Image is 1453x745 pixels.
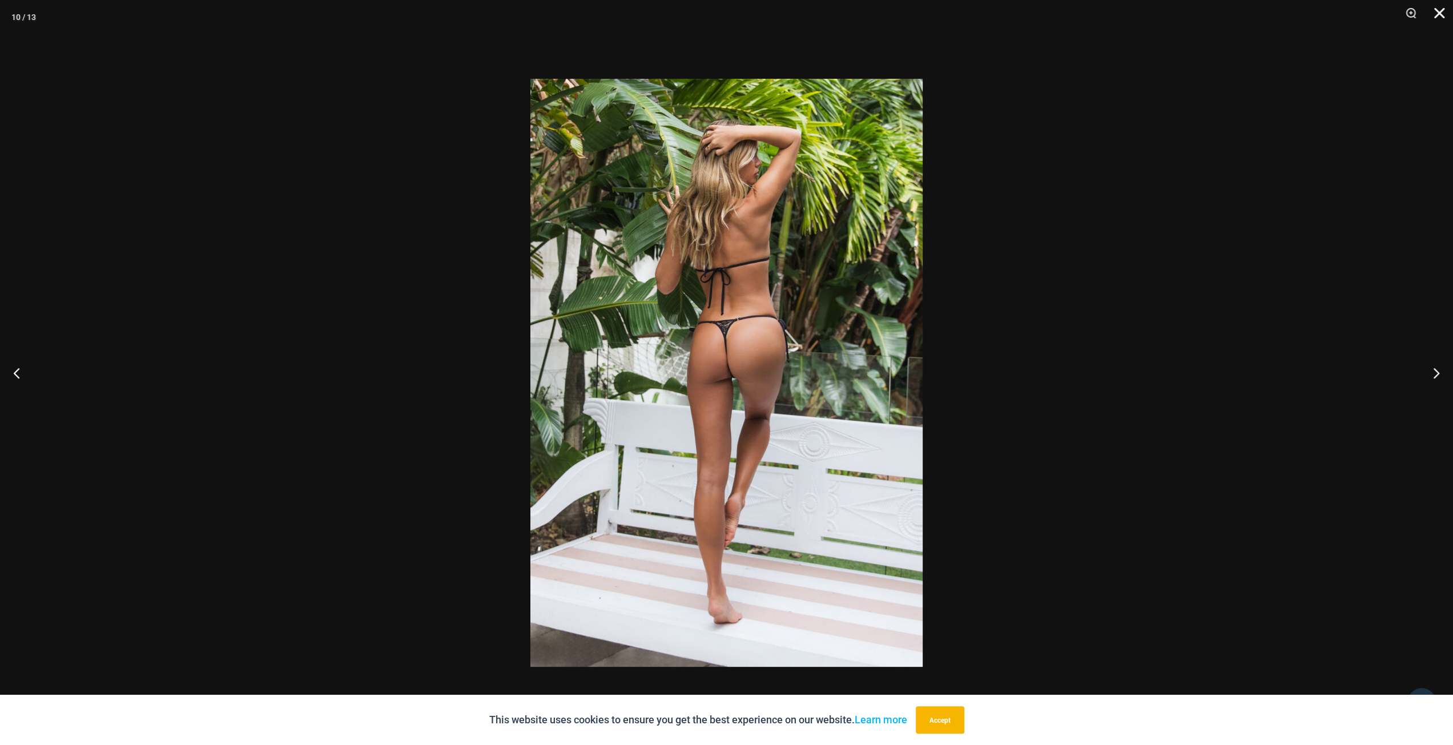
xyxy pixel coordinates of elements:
button: Next [1410,344,1453,401]
div: 10 / 13 [11,9,36,26]
button: Accept [916,706,964,734]
img: Highway Robbery Black Gold 305 Tri Top 456 Micro 05 [530,79,923,667]
a: Learn more [855,714,907,726]
p: This website uses cookies to ensure you get the best experience on our website. [489,711,907,728]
